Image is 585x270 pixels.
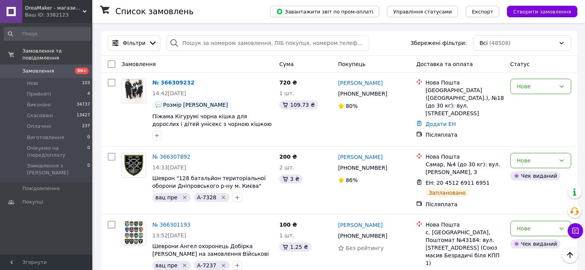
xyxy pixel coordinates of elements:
[425,221,504,229] div: Нова Пошта
[279,242,311,252] div: 1.25 ₴
[499,8,577,14] a: Створити замовлення
[152,154,190,160] a: № 366307892
[125,221,143,245] img: Фото товару
[416,61,473,67] span: Доставка та оплата
[27,123,51,130] span: Оплачені
[489,40,510,46] span: (48508)
[337,88,389,99] div: [PHONE_NUMBER]
[152,222,190,228] a: № 366301193
[27,145,87,159] span: Очікуємо на (перед)оплату
[152,175,269,204] a: Шеврон "128 батальйон територіальної оборони Дніпровського р-ну м. Києва" Шеврони на замовлення [...
[270,6,379,17] button: Завантажити звіт по пром-оплаті
[155,194,177,200] span: вац пре
[517,224,555,233] div: Нове
[562,247,578,263] button: Наверх
[425,153,504,161] div: Нова Пошта
[346,245,384,251] span: Без рейтингу
[122,221,146,245] a: Фото товару
[279,90,294,96] span: 1 шт.
[279,174,302,184] div: 3 ₴
[152,113,272,135] a: Піжама Кігурумі чорна кішка для дорослих і дітей унісекс з чорною кішкою (LL-134-5)
[122,153,146,177] a: Фото товару
[125,79,143,103] img: Фото товару
[197,194,216,200] span: А-7328
[163,102,228,108] span: Розмір [PERSON_NAME]
[25,5,83,12] span: DreaMaker - магазин військових та інших товарів
[167,35,369,51] input: Пошук за номером замовлення, ПІБ покупця, номером телефону, Email, номером накладної
[27,112,53,119] span: Скасовані
[510,171,560,181] div: Чек виданий
[75,68,88,74] span: 99+
[220,194,227,200] svg: Видалити мітку
[77,112,90,119] span: 13427
[87,134,90,141] span: 0
[87,145,90,159] span: 0
[279,154,297,160] span: 200 ₴
[480,39,488,47] span: Всі
[393,9,452,15] span: Управління статусами
[122,153,145,177] img: Фото товару
[387,6,458,17] button: Управління статусами
[279,61,293,67] span: Cума
[425,200,504,208] div: Післяплата
[517,82,555,91] div: Нове
[276,8,373,15] span: Завантажити звіт по пром-оплаті
[410,39,467,47] span: Збережені фільтри:
[27,134,64,141] span: Виготовлення
[122,61,156,67] span: Замовлення
[182,262,188,268] svg: Видалити мітку
[82,80,90,87] span: 103
[115,7,193,16] h1: Список замовлень
[338,221,383,229] a: [PERSON_NAME]
[155,262,177,268] span: вац пре
[346,103,358,109] span: 80%
[337,230,389,241] div: [PHONE_NUMBER]
[279,164,294,171] span: 2 шт.
[338,153,383,161] a: [PERSON_NAME]
[513,9,571,15] span: Створити замовлення
[279,80,297,86] span: 720 ₴
[425,188,469,197] div: Заплановано
[517,156,555,165] div: Нове
[425,161,504,176] div: Самар, №4 (до 30 кг): вул. [PERSON_NAME], 3
[425,229,504,267] div: с. [GEOGRAPHIC_DATA], Поштомат №43184: вул. [STREET_ADDRESS] (Союз масив Безрадичі біля КПП 1)
[510,239,560,248] div: Чек виданий
[152,90,186,96] span: 14:42[DATE]
[27,91,51,98] span: Прийняті
[87,91,90,98] span: 4
[279,100,318,109] div: 109.73 ₴
[279,222,297,228] span: 100 ₴
[25,12,92,18] div: Ваш ID: 3382123
[472,9,493,15] span: Експорт
[27,162,87,176] span: Замовлення з [PERSON_NAME]
[87,162,90,176] span: 0
[152,243,269,265] a: Шеврони Ангел охоронець Добірка [PERSON_NAME] на замовлення Військові шеврони на липучці ЗСУ (AN-...
[152,232,186,239] span: 13:52[DATE]
[425,121,456,127] a: Додати ЕН
[568,223,583,239] button: Чат з покупцем
[22,185,60,192] span: Повідомлення
[152,80,194,86] a: № 366309232
[337,162,389,173] div: [PHONE_NUMBER]
[4,27,91,41] input: Пошук
[279,232,294,239] span: 1 шт.
[155,102,162,108] img: :speech_balloon:
[425,131,504,139] div: Післяплата
[152,164,186,171] span: 14:33[DATE]
[466,6,500,17] button: Експорт
[346,177,358,183] span: 86%
[22,48,92,61] span: Замовлення та повідомлення
[510,61,530,67] span: Статус
[77,101,90,108] span: 34737
[425,180,490,186] span: ЕН: 20 4512 6911 6951
[507,6,577,17] button: Створити замовлення
[123,39,145,47] span: Фільтри
[425,86,504,117] div: [GEOGRAPHIC_DATA] ([GEOGRAPHIC_DATA].), №18 (до 30 кг): вул. [STREET_ADDRESS]
[82,123,90,130] span: 237
[425,79,504,86] div: Нова Пошта
[27,101,51,108] span: Виконані
[197,262,216,268] span: А-7237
